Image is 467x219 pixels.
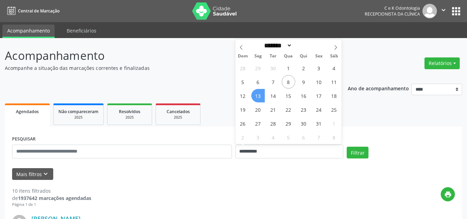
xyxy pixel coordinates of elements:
select: Month [262,42,292,49]
span: Outubro 27, 2025 [251,117,265,130]
span: Seg [250,54,265,58]
span: Sex [311,54,326,58]
span: Outubro 30, 2025 [297,117,310,130]
p: Acompanhe a situação das marcações correntes e finalizadas [5,64,325,72]
div: 2025 [112,115,147,120]
span: Novembro 1, 2025 [327,117,341,130]
span: Outubro 24, 2025 [312,103,326,116]
button:  [437,4,450,18]
span: Setembro 30, 2025 [267,61,280,75]
span: Outubro 19, 2025 [236,103,250,116]
span: Outubro 20, 2025 [251,103,265,116]
span: Não compareceram [58,109,99,115]
span: Qua [281,54,296,58]
div: C e K Odontologia [365,5,420,11]
span: Dom [235,54,251,58]
span: Sáb [326,54,342,58]
span: Outubro 14, 2025 [267,89,280,102]
span: Outubro 5, 2025 [236,75,250,89]
i: keyboard_arrow_down [42,170,49,178]
button: Relatórios [424,57,460,69]
span: Outubro 13, 2025 [251,89,265,102]
span: Outubro 15, 2025 [282,89,295,102]
span: Outubro 28, 2025 [267,117,280,130]
div: de [12,194,91,202]
button: print [441,187,455,201]
span: Outubro 1, 2025 [282,61,295,75]
i:  [440,6,447,14]
span: Qui [296,54,311,58]
div: 10 itens filtrados [12,187,91,194]
span: Outubro 8, 2025 [282,75,295,89]
span: Outubro 7, 2025 [267,75,280,89]
span: Outubro 31, 2025 [312,117,326,130]
span: Outubro 11, 2025 [327,75,341,89]
span: Novembro 2, 2025 [236,130,250,144]
div: 2025 [58,115,99,120]
span: Central de Marcação [18,8,59,14]
div: 2025 [161,115,195,120]
i: print [444,191,452,198]
span: Ter [265,54,281,58]
span: Outubro 10, 2025 [312,75,326,89]
a: Beneficiários [62,25,101,37]
span: Outubro 26, 2025 [236,117,250,130]
span: Setembro 29, 2025 [251,61,265,75]
span: Novembro 4, 2025 [267,130,280,144]
span: Outubro 25, 2025 [327,103,341,116]
span: Outubro 4, 2025 [327,61,341,75]
input: Year [292,42,315,49]
span: Outubro 21, 2025 [267,103,280,116]
button: Mais filtroskeyboard_arrow_down [12,168,53,180]
div: Página 1 de 1 [12,202,91,208]
span: Novembro 8, 2025 [327,130,341,144]
span: Novembro 3, 2025 [251,130,265,144]
span: Outubro 17, 2025 [312,89,326,102]
span: Outubro 6, 2025 [251,75,265,89]
span: Agendados [16,109,39,115]
strong: 1937642 marcações agendadas [18,195,91,201]
span: Outubro 16, 2025 [297,89,310,102]
span: Outubro 9, 2025 [297,75,310,89]
span: Outubro 2, 2025 [297,61,310,75]
p: Acompanhamento [5,47,325,64]
label: PESQUISAR [12,134,36,145]
span: Setembro 28, 2025 [236,61,250,75]
span: Outubro 3, 2025 [312,61,326,75]
span: Outubro 29, 2025 [282,117,295,130]
span: Outubro 18, 2025 [327,89,341,102]
button: Filtrar [347,147,368,158]
button: apps [450,5,462,17]
a: Acompanhamento [2,25,55,38]
img: img [422,4,437,18]
span: Outubro 23, 2025 [297,103,310,116]
span: Novembro 6, 2025 [297,130,310,144]
span: Outubro 12, 2025 [236,89,250,102]
p: Ano de acompanhamento [348,84,409,92]
span: Recepcionista da clínica [365,11,420,17]
span: Novembro 7, 2025 [312,130,326,144]
span: Resolvidos [119,109,140,115]
a: Central de Marcação [5,5,59,17]
span: Outubro 22, 2025 [282,103,295,116]
span: Cancelados [167,109,190,115]
span: Novembro 5, 2025 [282,130,295,144]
